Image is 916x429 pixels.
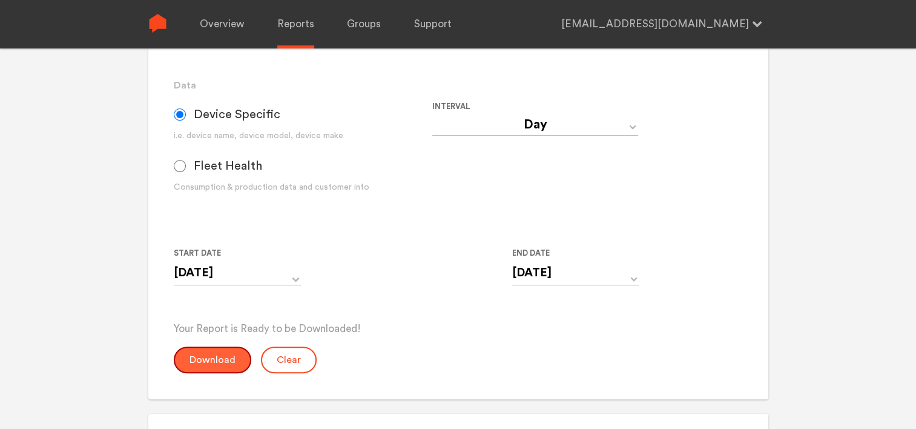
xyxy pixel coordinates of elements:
[261,347,317,373] button: Clear
[194,107,280,122] span: Device Specific
[174,354,251,365] a: Download
[432,99,681,114] label: Interval
[148,14,167,33] img: Sense Logo
[174,130,432,142] div: i.e. device name, device model, device make
[174,108,186,121] input: Device Specific
[174,160,186,172] input: Fleet Health
[194,159,262,173] span: Fleet Health
[174,322,742,336] p: Your Report is Ready to be Downloaded!
[174,246,291,261] label: Start Date
[174,347,251,373] button: Download
[512,246,630,261] label: End Date
[174,181,432,194] div: Consumption & production data and customer info
[174,78,742,93] h3: Data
